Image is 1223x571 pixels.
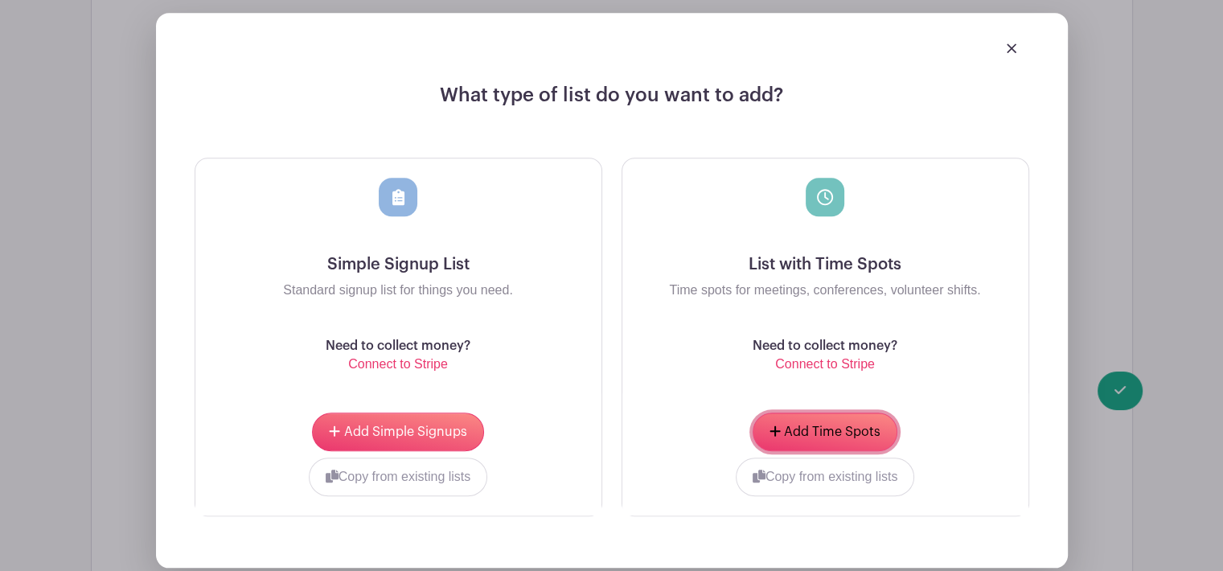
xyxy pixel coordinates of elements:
[784,425,880,438] span: Add Time Spots
[635,255,1016,274] h5: List with Time Spots
[326,339,470,354] h6: Need to collect money?
[1007,43,1016,53] img: close_button-5f87c8562297e5c2d7936805f587ecaba9071eb48480494691a3f1689db116b3.svg
[326,339,470,373] a: Need to collect money? Connect to Stripe
[753,355,897,374] p: Connect to Stripe
[736,458,915,496] button: Copy from existing lists
[753,339,897,373] a: Need to collect money? Connect to Stripe
[309,458,488,496] button: Copy from existing lists
[208,281,589,300] p: Standard signup list for things you need.
[312,413,483,451] button: Add Simple Signups
[326,355,470,374] p: Connect to Stripe
[344,425,467,438] span: Add Simple Signups
[635,281,1016,300] p: Time spots for meetings, conferences, volunteer shifts.
[753,339,897,354] h6: Need to collect money?
[208,255,589,274] h5: Simple Signup List
[195,84,1029,120] h4: What type of list do you want to add?
[753,413,897,451] button: Add Time Spots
